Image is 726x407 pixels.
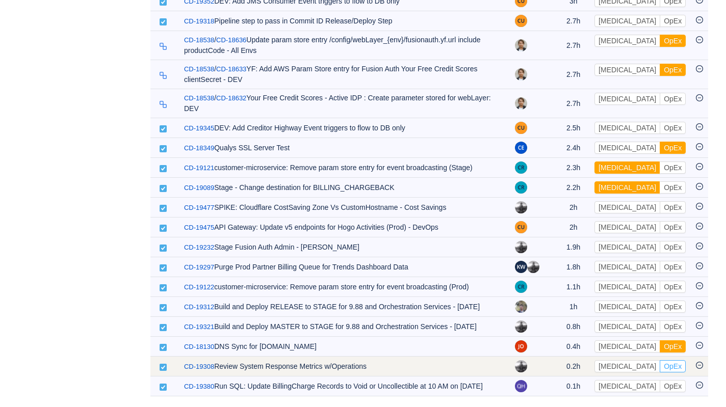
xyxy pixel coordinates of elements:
td: 0.2h [557,357,589,376]
td: 0.8h [557,317,589,337]
img: SC [515,39,527,51]
img: MA [515,320,527,333]
button: [MEDICAL_DATA] [594,281,660,293]
img: 10738 [159,284,167,292]
button: [MEDICAL_DATA] [594,340,660,352]
td: customer-microservice: Remove param store entry for event broadcasting (Prod) [179,277,510,297]
td: DNS Sync for [DOMAIN_NAME] [179,337,510,357]
button: [MEDICAL_DATA] [594,161,660,174]
img: SC [515,68,527,80]
button: [MEDICAL_DATA] [594,320,660,333]
img: 10738 [159,323,167,332]
a: CD-19312 [184,302,214,312]
td: 0.4h [557,337,589,357]
img: 10738 [159,244,167,252]
a: CD-19121 [184,163,214,173]
span: / [184,94,216,102]
td: Purge Prod Partner Billing Queue for Trends Dashboard Data [179,257,510,277]
a: CD-18538 [184,64,214,74]
td: Your Free Credit Scores - Active IDP : Create parameter stored for webLayer: DEV [179,89,510,118]
img: 10738 [159,383,167,391]
button: [MEDICAL_DATA] [594,35,660,47]
a: CD-19380 [184,382,214,392]
td: Qualys SSL Server Test [179,138,510,158]
i: icon: minus-circle [696,143,703,150]
button: OpEx [660,301,686,313]
i: icon: minus-circle [696,16,703,23]
i: icon: minus-circle [696,262,703,269]
a: CD-18349 [184,143,214,153]
img: 10738 [159,18,167,26]
td: Stage Fusion Auth Admin - [PERSON_NAME] [179,237,510,257]
td: customer-microservice: Remove param store entry for event broadcasting (Stage) [179,158,510,178]
i: icon: minus-circle [696,282,703,289]
img: CR [515,161,527,174]
i: icon: minus-circle [696,65,703,72]
i: icon: minus-circle [696,183,703,190]
button: [MEDICAL_DATA] [594,360,660,372]
button: OpEx [660,64,686,76]
button: OpEx [660,201,686,213]
i: icon: minus-circle [696,382,703,389]
img: MA [527,261,539,273]
button: [MEDICAL_DATA] [594,181,660,194]
button: OpEx [660,221,686,233]
img: QH [515,380,527,392]
span: / [184,36,216,44]
a: CD-18632 [216,93,246,103]
img: CR [515,281,527,293]
td: 1.1h [557,277,589,297]
button: [MEDICAL_DATA] [594,380,660,392]
span: / [184,65,216,73]
img: KW [515,261,527,273]
button: [MEDICAL_DATA] [594,261,660,273]
button: [MEDICAL_DATA] [594,93,660,105]
a: CD-18633 [216,64,246,74]
td: 2.7h [557,89,589,118]
td: Build and Deploy RELEASE to STAGE for 9.88 and Orchestration Services - [DATE] [179,297,510,317]
td: Pipeline step to pass in Commit ID Release/Deploy Step [179,11,510,31]
td: 2h [557,218,589,237]
i: icon: minus-circle [696,163,703,170]
i: icon: minus-circle [696,362,703,369]
a: CD-19232 [184,242,214,253]
img: 10738 [159,343,167,351]
img: CU [515,122,527,134]
td: 2.4h [557,138,589,158]
i: icon: minus-circle [696,242,703,250]
td: SPIKE: Cloudflare CostSaving Zone Vs CustomHostname - Cost Savings [179,198,510,218]
img: 10736 [159,42,167,50]
a: CD-19122 [184,282,214,292]
button: OpEx [660,15,686,27]
i: icon: minus-circle [696,302,703,309]
img: 10738 [159,145,167,153]
td: Review System Response Metrics w/Operations [179,357,510,376]
td: 1h [557,297,589,317]
i: icon: minus-circle [696,123,703,130]
img: 10738 [159,264,167,272]
img: 10736 [159,100,167,108]
a: CD-19308 [184,362,214,372]
td: Run SQL: Update BillingCharge Records to Void or Uncollectible at 10 AM on [DATE] [179,376,510,396]
button: OpEx [660,142,686,154]
button: OpEx [660,320,686,333]
button: [MEDICAL_DATA] [594,15,660,27]
td: 2.5h [557,118,589,138]
td: 2.3h [557,158,589,178]
button: [MEDICAL_DATA] [594,201,660,213]
td: 0.1h [557,376,589,396]
button: [MEDICAL_DATA] [594,301,660,313]
img: 10738 [159,125,167,133]
td: Stage - Change destination for BILLING_CHARGEBACK [179,178,510,198]
td: YF: Add AWS Param Store entry for Fusion Auth Your Free Credit Scores clientSecret - DEV [179,60,510,89]
button: OpEx [660,35,686,47]
a: CD-18636 [216,35,246,45]
a: CD-18538 [184,35,214,45]
td: Update param store entry /config/webLayer_{env}/fusionauth.yf.url include productCode - All Envs [179,31,510,60]
img: 10738 [159,224,167,232]
button: OpEx [660,122,686,134]
button: OpEx [660,241,686,253]
i: icon: minus-circle [696,203,703,210]
img: MA [515,360,527,372]
img: JO [515,340,527,352]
